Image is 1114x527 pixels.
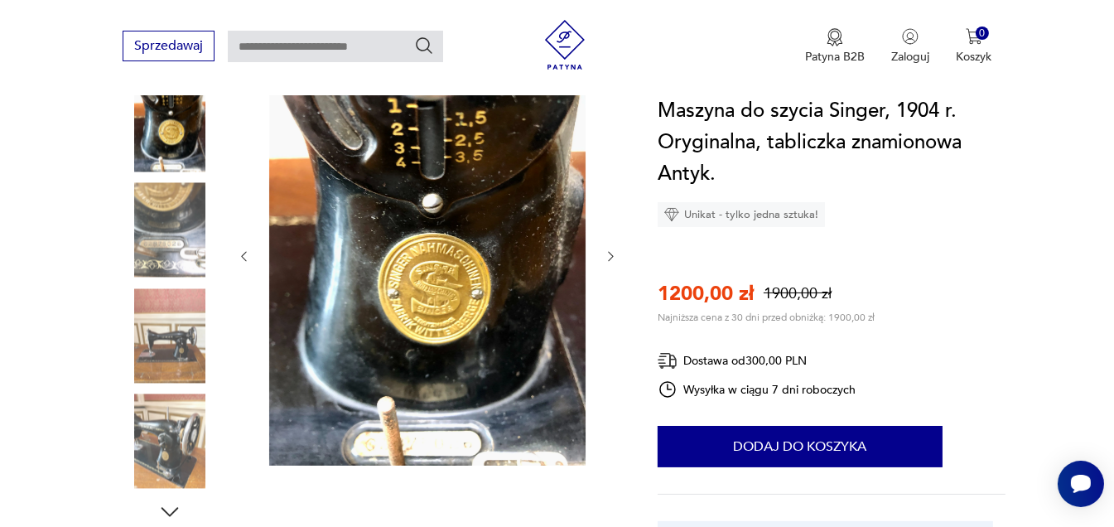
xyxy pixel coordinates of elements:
div: Unikat - tylko jedna sztuka! [658,202,825,227]
h1: Maszyna do szycia Singer, 1904 r. Oryginalna, tabliczka znamionowa Antyk. [658,95,1005,190]
p: 1200,00 zł [658,280,754,307]
img: Patyna - sklep z meblami i dekoracjami vintage [540,20,590,70]
a: Ikona medaluPatyna B2B [805,28,865,65]
img: Ikona dostawy [658,351,678,371]
p: Patyna B2B [805,49,865,65]
div: Dostawa od 300,00 PLN [658,351,856,371]
button: Sprzedawaj [123,31,215,61]
button: Zaloguj [891,28,929,65]
img: Ikona medalu [827,28,843,46]
div: 0 [976,27,990,41]
button: Dodaj do koszyka [658,426,943,467]
img: Ikonka użytkownika [902,28,919,45]
img: Zdjęcie produktu Maszyna do szycia Singer, 1904 r. Oryginalna, tabliczka znamionowa Antyk. [123,183,217,278]
button: Szukaj [414,36,434,56]
button: Patyna B2B [805,28,865,65]
iframe: Smartsupp widget button [1058,461,1104,507]
button: 0Koszyk [956,28,991,65]
img: Zdjęcie produktu Maszyna do szycia Singer, 1904 r. Oryginalna, tabliczka znamionowa Antyk. [268,44,587,466]
a: Sprzedawaj [123,41,215,53]
img: Zdjęcie produktu Maszyna do szycia Singer, 1904 r. Oryginalna, tabliczka znamionowa Antyk. [123,288,217,383]
p: 1900,00 zł [764,283,832,304]
img: Zdjęcie produktu Maszyna do szycia Singer, 1904 r. Oryginalna, tabliczka znamionowa Antyk. [123,77,217,172]
img: Ikona koszyka [966,28,982,45]
div: Wysyłka w ciągu 7 dni roboczych [658,380,856,399]
p: Koszyk [956,49,991,65]
img: Zdjęcie produktu Maszyna do szycia Singer, 1904 r. Oryginalna, tabliczka znamionowa Antyk. [123,394,217,489]
img: Ikona diamentu [664,207,679,222]
p: Zaloguj [891,49,929,65]
p: Najniższa cena z 30 dni przed obniżką: 1900,00 zł [658,311,875,324]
